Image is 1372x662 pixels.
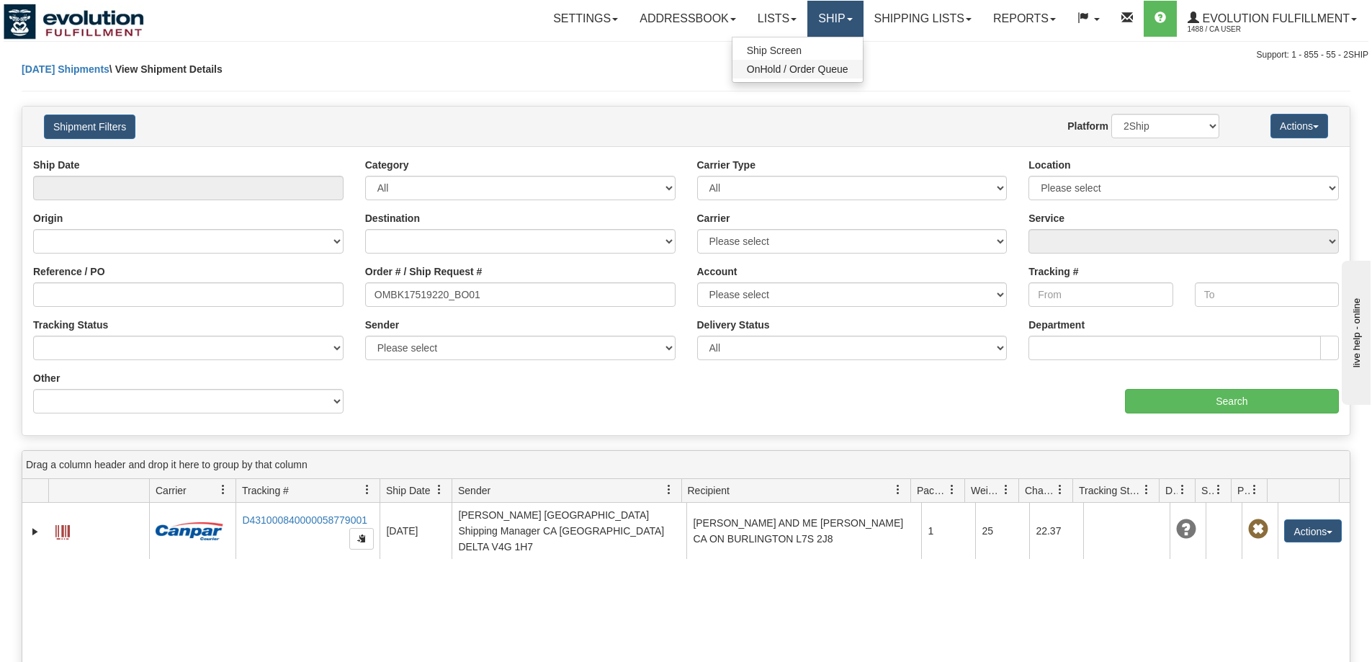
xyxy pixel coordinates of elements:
[1237,483,1250,498] span: Pickup Status
[1028,158,1070,172] label: Location
[1199,12,1350,24] span: Evolution Fulfillment
[156,483,187,498] span: Carrier
[975,503,1029,559] td: 25
[11,12,133,23] div: live help - online
[349,528,374,550] button: Copy to clipboard
[921,503,975,559] td: 1
[355,478,380,502] a: Tracking # filter column settings
[732,60,863,79] a: OnHold / Order Queue
[732,41,863,60] a: Ship Screen
[1170,478,1195,502] a: Delivery Status filter column settings
[55,519,70,542] a: Label
[4,49,1368,61] div: Support: 1 - 855 - 55 - 2SHIP
[211,478,236,502] a: Carrier filter column settings
[697,264,737,279] label: Account
[365,211,420,225] label: Destination
[1206,478,1231,502] a: Shipment Issues filter column settings
[697,318,770,332] label: Delivery Status
[1125,389,1339,413] input: Search
[747,63,848,75] span: OnHold / Order Queue
[1176,519,1196,540] span: Unknown
[1284,519,1342,542] button: Actions
[386,483,430,498] span: Ship Date
[686,503,921,559] td: [PERSON_NAME] AND ME [PERSON_NAME] CA ON BURLINGTON L7S 2J8
[864,1,982,37] a: Shipping lists
[629,1,747,37] a: Addressbook
[1028,318,1085,332] label: Department
[458,483,490,498] span: Sender
[44,115,135,139] button: Shipment Filters
[109,63,223,75] span: \ View Shipment Details
[994,478,1018,502] a: Weight filter column settings
[1028,282,1173,307] input: From
[4,4,144,40] img: logo1488.jpg
[427,478,452,502] a: Ship Date filter column settings
[365,264,483,279] label: Order # / Ship Request #
[697,158,756,172] label: Carrier Type
[1177,1,1368,37] a: Evolution Fulfillment 1488 / CA User
[452,503,686,559] td: [PERSON_NAME] [GEOGRAPHIC_DATA] Shipping Manager CA [GEOGRAPHIC_DATA] DELTA V4G 1H7
[747,1,807,37] a: Lists
[971,483,1001,498] span: Weight
[33,264,105,279] label: Reference / PO
[807,1,863,37] a: Ship
[22,63,109,75] a: [DATE] Shipments
[22,451,1350,479] div: grid grouping header
[380,503,452,559] td: [DATE]
[982,1,1067,37] a: Reports
[688,483,730,498] span: Recipient
[1028,211,1064,225] label: Service
[697,211,730,225] label: Carrier
[886,478,910,502] a: Recipient filter column settings
[1188,22,1296,37] span: 1488 / CA User
[1195,282,1339,307] input: To
[542,1,629,37] a: Settings
[1025,483,1055,498] span: Charge
[33,318,108,332] label: Tracking Status
[917,483,947,498] span: Packages
[33,371,60,385] label: Other
[747,45,802,56] span: Ship Screen
[365,318,399,332] label: Sender
[33,158,80,172] label: Ship Date
[1134,478,1159,502] a: Tracking Status filter column settings
[1339,257,1371,404] iframe: chat widget
[1028,264,1078,279] label: Tracking #
[1270,114,1328,138] button: Actions
[1165,483,1178,498] span: Delivery Status
[242,514,367,526] a: D431000840000058779001
[156,522,223,540] img: 14 - Canpar
[1067,119,1108,133] label: Platform
[1048,478,1072,502] a: Charge filter column settings
[33,211,63,225] label: Origin
[940,478,964,502] a: Packages filter column settings
[28,524,42,539] a: Expand
[1201,483,1214,498] span: Shipment Issues
[242,483,289,498] span: Tracking #
[657,478,681,502] a: Sender filter column settings
[1079,483,1142,498] span: Tracking Status
[1248,519,1268,540] span: Pickup Not Assigned
[365,158,409,172] label: Category
[1029,503,1083,559] td: 22.37
[1242,478,1267,502] a: Pickup Status filter column settings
